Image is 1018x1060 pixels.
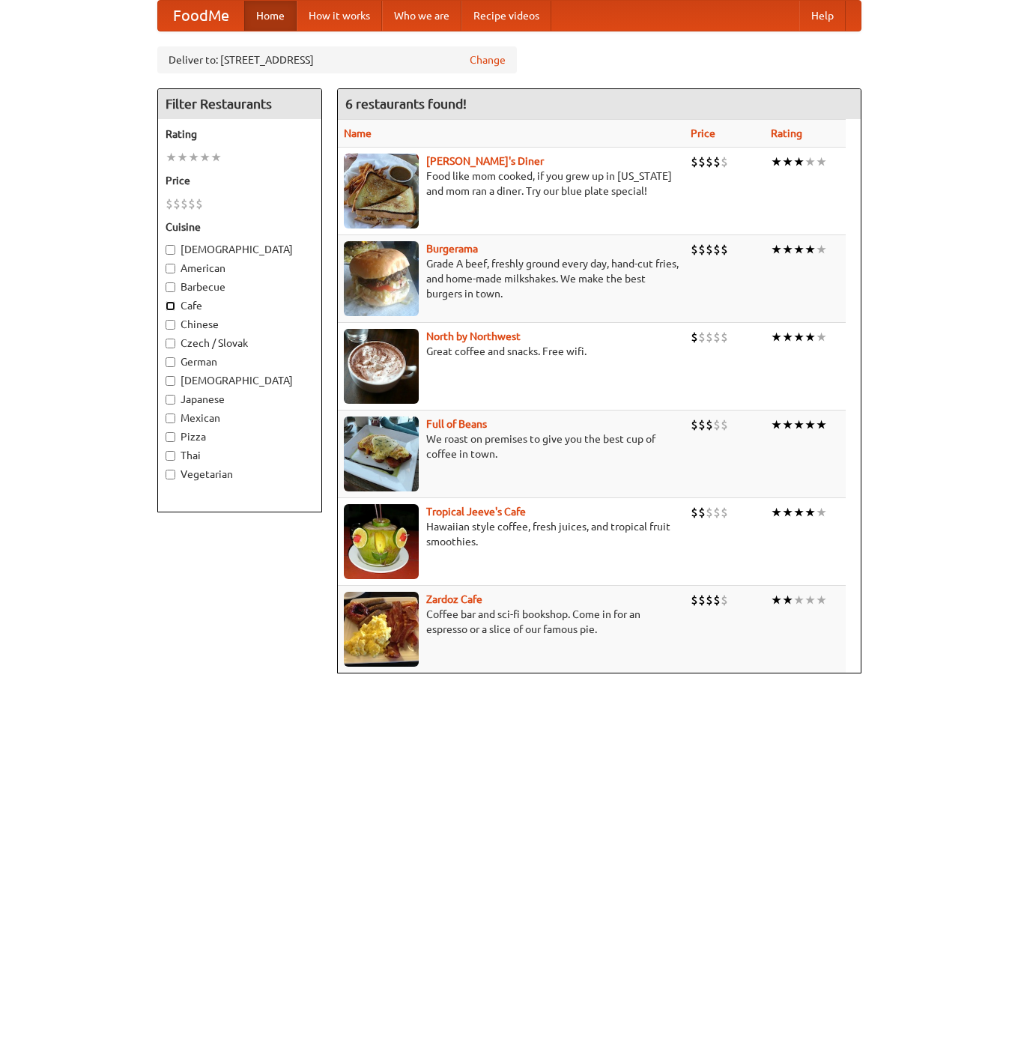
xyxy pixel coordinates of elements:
[344,519,679,549] p: Hawaiian style coffee, fresh juices, and tropical fruit smoothies.
[793,504,805,521] li: ★
[721,154,728,170] li: $
[173,196,181,212] li: $
[771,127,802,139] a: Rating
[166,414,175,423] input: Mexican
[344,607,679,637] p: Coffee bar and sci-fi bookshop. Come in for an espresso or a slice of our famous pie.
[816,504,827,521] li: ★
[166,173,314,188] h5: Price
[771,592,782,608] li: ★
[177,149,188,166] li: ★
[793,154,805,170] li: ★
[297,1,382,31] a: How it works
[344,504,419,579] img: jeeves.jpg
[805,504,816,521] li: ★
[158,89,321,119] h4: Filter Restaurants
[166,279,314,294] label: Barbecue
[426,506,526,518] b: Tropical Jeeve's Cafe
[166,127,314,142] h5: Rating
[706,504,713,521] li: $
[426,243,478,255] a: Burgerama
[713,329,721,345] li: $
[698,417,706,433] li: $
[166,149,177,166] li: ★
[166,245,175,255] input: [DEMOGRAPHIC_DATA]
[166,298,314,313] label: Cafe
[706,241,713,258] li: $
[461,1,551,31] a: Recipe videos
[166,373,314,388] label: [DEMOGRAPHIC_DATA]
[181,196,188,212] li: $
[816,592,827,608] li: ★
[344,329,419,404] img: north.jpg
[805,241,816,258] li: ★
[698,154,706,170] li: $
[816,329,827,345] li: ★
[166,448,314,463] label: Thai
[691,592,698,608] li: $
[157,46,517,73] div: Deliver to: [STREET_ADDRESS]
[721,329,728,345] li: $
[382,1,461,31] a: Who we are
[166,451,175,461] input: Thai
[244,1,297,31] a: Home
[344,592,419,667] img: zardoz.jpg
[691,329,698,345] li: $
[698,504,706,521] li: $
[344,344,679,359] p: Great coffee and snacks. Free wifi.
[691,154,698,170] li: $
[721,417,728,433] li: $
[771,241,782,258] li: ★
[691,504,698,521] li: $
[426,155,544,167] a: [PERSON_NAME]'s Diner
[166,282,175,292] input: Barbecue
[426,593,482,605] a: Zardoz Cafe
[210,149,222,166] li: ★
[721,241,728,258] li: $
[698,241,706,258] li: $
[166,354,314,369] label: German
[345,97,467,111] ng-pluralize: 6 restaurants found!
[344,417,419,491] img: beans.jpg
[713,417,721,433] li: $
[782,592,793,608] li: ★
[426,418,487,430] a: Full of Beans
[199,149,210,166] li: ★
[816,154,827,170] li: ★
[706,417,713,433] li: $
[166,242,314,257] label: [DEMOGRAPHIC_DATA]
[166,432,175,442] input: Pizza
[158,1,244,31] a: FoodMe
[771,504,782,521] li: ★
[782,329,793,345] li: ★
[713,592,721,608] li: $
[782,241,793,258] li: ★
[166,317,314,332] label: Chinese
[344,127,372,139] a: Name
[691,417,698,433] li: $
[166,470,175,479] input: Vegetarian
[470,52,506,67] a: Change
[771,329,782,345] li: ★
[166,264,175,273] input: American
[344,241,419,316] img: burgerama.jpg
[805,329,816,345] li: ★
[166,219,314,234] h5: Cuisine
[782,504,793,521] li: ★
[805,154,816,170] li: ★
[166,411,314,425] label: Mexican
[805,592,816,608] li: ★
[196,196,203,212] li: $
[706,154,713,170] li: $
[188,149,199,166] li: ★
[721,592,728,608] li: $
[782,417,793,433] li: ★
[713,154,721,170] li: $
[805,417,816,433] li: ★
[188,196,196,212] li: $
[166,320,175,330] input: Chinese
[793,417,805,433] li: ★
[166,395,175,405] input: Japanese
[166,336,314,351] label: Czech / Slovak
[771,154,782,170] li: ★
[698,592,706,608] li: $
